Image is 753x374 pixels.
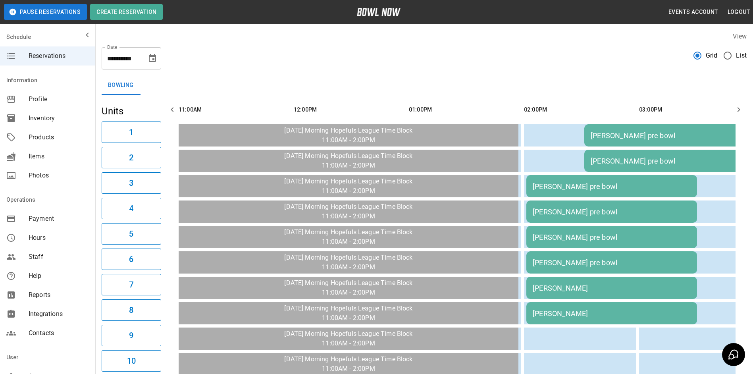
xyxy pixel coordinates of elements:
[294,98,406,121] th: 12:00PM
[409,98,521,121] th: 01:00PM
[29,309,89,319] span: Integrations
[706,51,718,60] span: Grid
[4,4,87,20] button: Pause Reservations
[102,172,161,194] button: 3
[102,223,161,245] button: 5
[129,304,133,316] h6: 8
[129,329,133,342] h6: 9
[29,271,89,281] span: Help
[102,121,161,143] button: 1
[591,131,749,140] div: [PERSON_NAME] pre bowl
[524,98,636,121] th: 02:00PM
[29,214,89,224] span: Payment
[533,258,691,267] div: [PERSON_NAME] pre bowl
[129,126,133,139] h6: 1
[29,94,89,104] span: Profile
[179,98,291,121] th: 11:00AM
[533,309,691,318] div: [PERSON_NAME]
[129,227,133,240] h6: 5
[736,51,747,60] span: List
[724,5,753,19] button: Logout
[102,274,161,295] button: 7
[144,50,160,66] button: Choose date, selected date is Oct 13, 2025
[102,325,161,346] button: 9
[102,299,161,321] button: 8
[129,278,133,291] h6: 7
[102,76,140,95] button: Bowling
[29,328,89,338] span: Contacts
[533,233,691,241] div: [PERSON_NAME] pre bowl
[29,152,89,161] span: Items
[127,355,136,367] h6: 10
[533,284,691,292] div: [PERSON_NAME]
[29,51,89,61] span: Reservations
[102,147,161,168] button: 2
[102,249,161,270] button: 6
[102,76,747,95] div: inventory tabs
[29,133,89,142] span: Products
[129,253,133,266] h6: 6
[129,151,133,164] h6: 2
[533,182,691,191] div: [PERSON_NAME] pre bowl
[102,105,161,118] h5: Units
[29,290,89,300] span: Reports
[29,171,89,180] span: Photos
[665,5,721,19] button: Events Account
[29,252,89,262] span: Staff
[102,350,161,372] button: 10
[29,233,89,243] span: Hours
[29,114,89,123] span: Inventory
[102,198,161,219] button: 4
[533,208,691,216] div: [PERSON_NAME] pre bowl
[591,157,749,165] div: [PERSON_NAME] pre bowl
[129,177,133,189] h6: 3
[129,202,133,215] h6: 4
[733,33,747,40] label: View
[90,4,163,20] button: Create Reservation
[357,8,401,16] img: logo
